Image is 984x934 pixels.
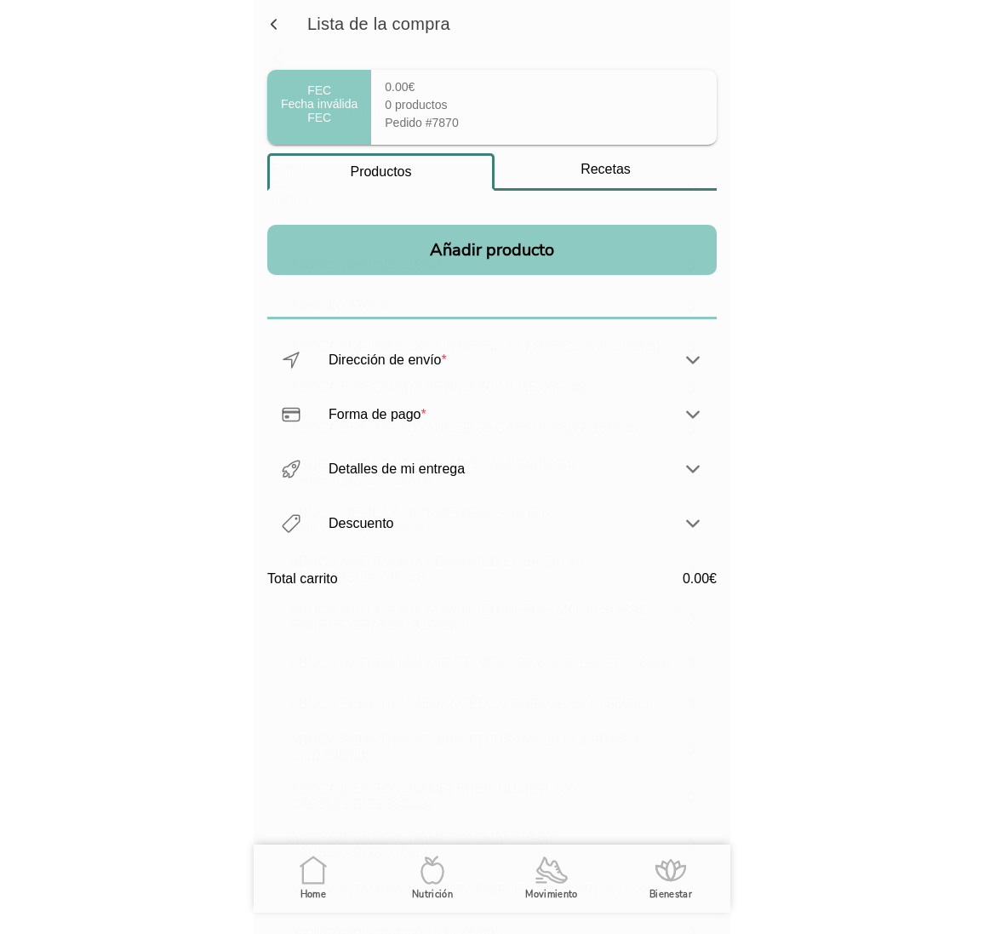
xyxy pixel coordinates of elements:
ion-label: Filtrar por tienda [272,162,309,208]
span: (22.16€/ud) [569,421,638,435]
span: (17.71€/ud) [362,473,432,487]
ion-label: ABOCA MELILAX MICROENEMAS 10 G 6 UNIDADES [289,506,683,536]
span: (11.88€/ud) [360,521,430,536]
span: (2.31€/ud) [383,257,445,272]
ion-label: ABOCA NATURA MIX MENTE VITAL 30 CAPS 1+1 [289,656,683,671]
ion-label: ABOCA VITAMINA C NATURCOMPLEX 20 SOBRES [289,883,683,898]
span: (15.38€/ud) [612,883,682,897]
span: (14.53€/ud) [583,696,653,711]
span: (10.39€/ud) [300,748,369,763]
span: (23.86€/ud) [362,797,432,811]
span: (19.62€/ud) [400,618,470,633]
ion-label: ABOCA SEDIVITAX ADVANCED 30 CAPSULAS [289,696,683,712]
ion-label: ABOCA FITOCONCENTRADO VALERIANA 50 CAPSULAS [289,457,683,488]
ion-label: ABOCA NATURA MIX ADVANCED ENERGIA 10 FRASCOS [289,554,683,585]
span: (28.32€/ud) [591,339,661,353]
ion-label: Abedul [289,298,683,313]
ion-label: ABOCA [PERSON_NAME] BUEN HUMOR 100 CAPSULAS [289,782,683,812]
span: (0.32€/ud) [332,298,394,312]
input: search text [267,95,717,133]
span: (27.04€/ud) [601,656,671,670]
ion-label: ABOCA BIOPOMADA ARNICA 50 ML [289,380,683,395]
ion-label: ABOCA ADELGACCION LYNFASE 12 FRASCOS [289,339,683,354]
ion-label: ABOCA EPAKUR ADVANCED 50 CAPSULAS [289,421,683,436]
ion-label: ABOCA NATURA MIX ADVANCED REFUERZO 20 SOBRES + 8 SOBRES GRATIS [289,603,683,633]
ion-label: Abanico Ibérico [289,257,683,272]
span: (24.29€/ud) [355,570,425,584]
span: (15.06€/ud) [518,380,587,394]
ion-label: ABOCA [PERSON_NAME] CALMANSIA 50 CAPSULAS [289,830,683,861]
span: (23.01€/ud) [362,845,432,860]
ion-label: ABOCA SEDIVITAX ADVANCED TISANA 20 BOLSITAS 1,7 G [289,733,683,764]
